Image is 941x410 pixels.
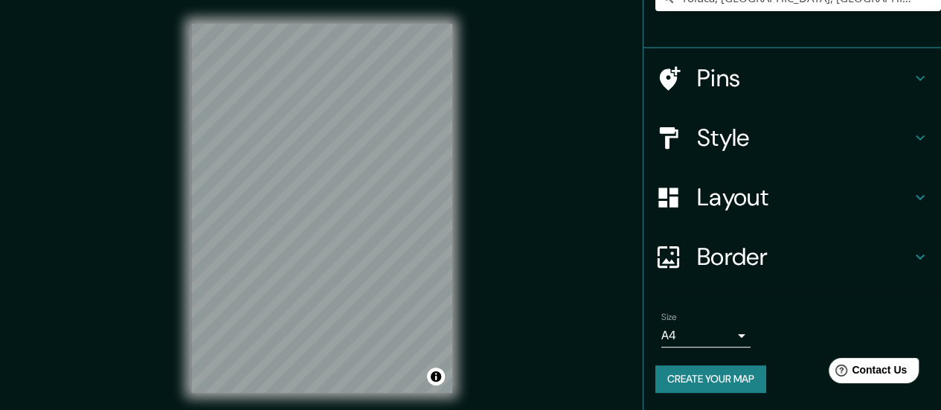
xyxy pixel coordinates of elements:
[643,227,941,286] div: Border
[643,48,941,108] div: Pins
[643,167,941,227] div: Layout
[655,365,766,393] button: Create your map
[661,324,751,347] div: A4
[191,24,452,393] canvas: Map
[661,311,677,324] label: Size
[809,352,925,394] iframe: Help widget launcher
[697,63,911,93] h4: Pins
[643,108,941,167] div: Style
[697,182,911,212] h4: Layout
[697,242,911,272] h4: Border
[697,123,911,153] h4: Style
[427,368,445,385] button: Toggle attribution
